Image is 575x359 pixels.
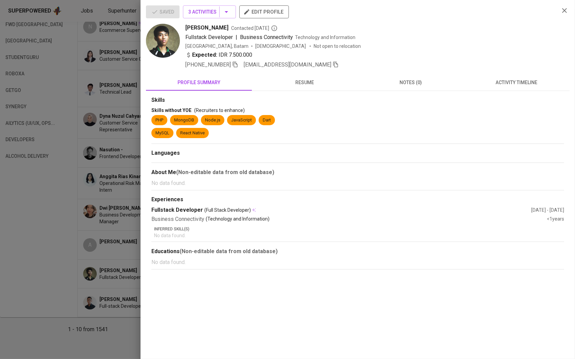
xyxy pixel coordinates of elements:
div: MongoDB [174,117,194,124]
p: (Technology and Information) [206,215,270,223]
div: <1 years [547,215,564,223]
span: Technology and Information [295,35,355,40]
span: [PHONE_NUMBER] [185,61,231,68]
div: Node.js [205,117,220,124]
span: Contacted [DATE] [231,25,278,32]
div: Languages [151,149,564,157]
div: MySQL [155,130,169,136]
b: Expected: [192,51,217,59]
span: Fullstack Developer [185,34,233,40]
span: notes (0) [362,78,460,87]
span: (Recruiters to enhance) [194,108,245,113]
span: [EMAIL_ADDRESS][DOMAIN_NAME] [244,61,331,68]
button: edit profile [239,5,289,18]
p: Not open to relocation [314,43,361,50]
p: No data found. [151,179,564,187]
div: JavaScript [231,117,252,124]
b: (Non-editable data from old database) [180,248,278,254]
svg: By Batam recruiter [271,25,278,32]
div: [DATE] - [DATE] [531,207,564,213]
span: [PERSON_NAME] [185,24,228,32]
span: Business Connectivity [240,34,293,40]
div: Skills [151,96,564,104]
span: 3 Activities [188,8,230,16]
div: React Native [180,130,205,136]
div: PHP [155,117,163,124]
b: (Non-editable data from old database) [176,169,274,175]
button: 3 Activities [183,5,236,18]
div: Business Connectivity [151,215,547,223]
p: Inferred Skill(s) [154,226,564,232]
div: Dart [263,117,271,124]
div: Educations [151,247,564,256]
span: [DEMOGRAPHIC_DATA] [255,43,307,50]
span: edit profile [245,7,283,16]
div: Fullstack Developer [151,206,531,214]
img: ddc93143cc6d8a2562dc78d468eb3d1f.jpg [146,24,180,58]
span: activity timeline [468,78,565,87]
span: Skills without YOE [151,108,191,113]
p: No data found. [151,258,564,266]
div: About Me [151,168,564,176]
span: | [236,33,237,41]
div: Experiences [151,196,564,204]
div: IDR 7.500.000 [185,51,252,59]
p: No data found. [154,232,564,239]
a: edit profile [239,9,289,14]
div: [GEOGRAPHIC_DATA], Batam [185,43,248,50]
span: (Full Stack Developer) [204,207,251,213]
span: resume [256,78,354,87]
span: profile summary [150,78,248,87]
